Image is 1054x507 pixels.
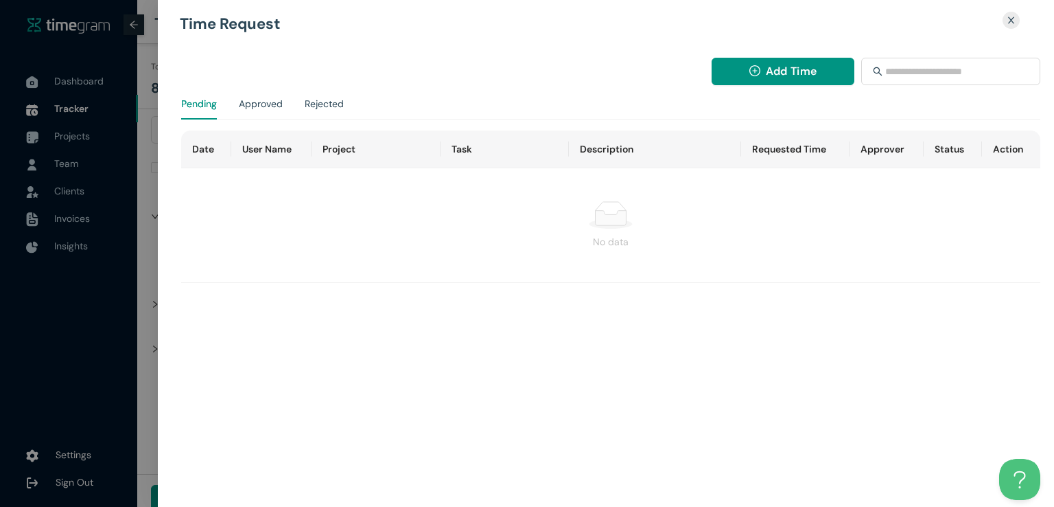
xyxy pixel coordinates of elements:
div: Rejected [305,96,344,111]
h1: Time Request [180,16,890,32]
th: User Name [231,131,312,168]
th: Description [569,131,740,168]
button: Close [998,11,1024,30]
th: Requested Time [741,131,850,168]
span: search [873,67,882,76]
iframe: Toggle Customer Support [999,459,1040,500]
span: Add Time [766,63,817,80]
span: plus-circle [749,65,760,78]
div: Approved [239,96,283,111]
th: Status [924,131,982,168]
div: No data [192,234,1029,249]
th: Action [982,131,1041,168]
th: Task [441,131,570,168]
div: Pending [181,96,217,111]
th: Project [312,131,441,168]
button: plus-circleAdd Time [712,58,855,85]
th: Approver [850,131,924,168]
th: Date [181,131,231,168]
span: close [1007,16,1016,25]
